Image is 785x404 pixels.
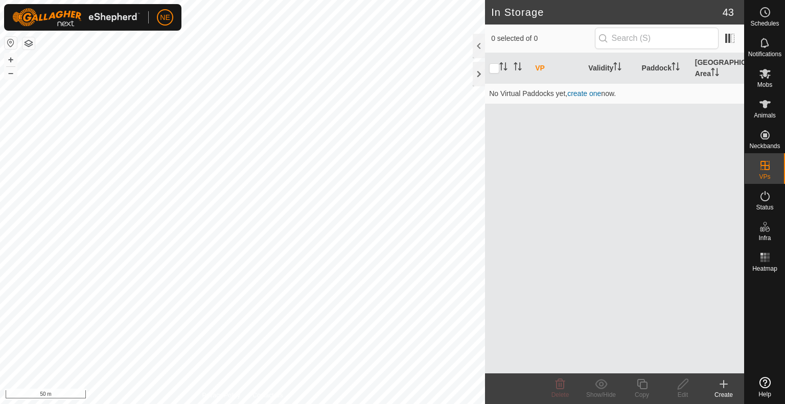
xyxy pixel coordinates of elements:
span: Help [758,391,771,397]
span: Delete [551,391,569,398]
p-sorticon: Activate to sort [711,69,719,78]
span: Heatmap [752,266,777,272]
td: No Virtual Paddocks yet, now. [485,83,744,104]
span: Animals [754,112,776,118]
span: Infra [758,235,771,241]
a: Contact Us [252,391,283,400]
p-sorticon: Activate to sort [514,64,522,72]
span: VPs [759,174,770,180]
span: 43 [723,5,734,20]
span: Notifications [748,51,781,57]
button: – [5,67,17,79]
p-sorticon: Activate to sort [499,64,507,72]
a: create one [567,89,601,98]
th: VP [531,53,584,84]
span: Mobs [757,82,772,88]
span: 0 selected of 0 [491,33,594,44]
span: Neckbands [749,143,780,149]
span: NE [160,12,170,23]
div: Show/Hide [581,390,621,399]
span: Schedules [750,20,779,27]
span: Status [756,204,773,210]
div: Copy [621,390,662,399]
button: Reset Map [5,37,17,49]
button: Map Layers [22,37,35,50]
a: Help [745,373,785,401]
p-sorticon: Activate to sort [672,64,680,72]
h2: In Storage [491,6,723,18]
img: Gallagher Logo [12,8,140,27]
input: Search (S) [595,28,719,49]
div: Create [703,390,744,399]
div: Edit [662,390,703,399]
a: Privacy Policy [202,391,241,400]
th: Paddock [638,53,691,84]
th: [GEOGRAPHIC_DATA] Area [691,53,744,84]
th: Validity [584,53,637,84]
button: + [5,54,17,66]
p-sorticon: Activate to sort [613,64,621,72]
